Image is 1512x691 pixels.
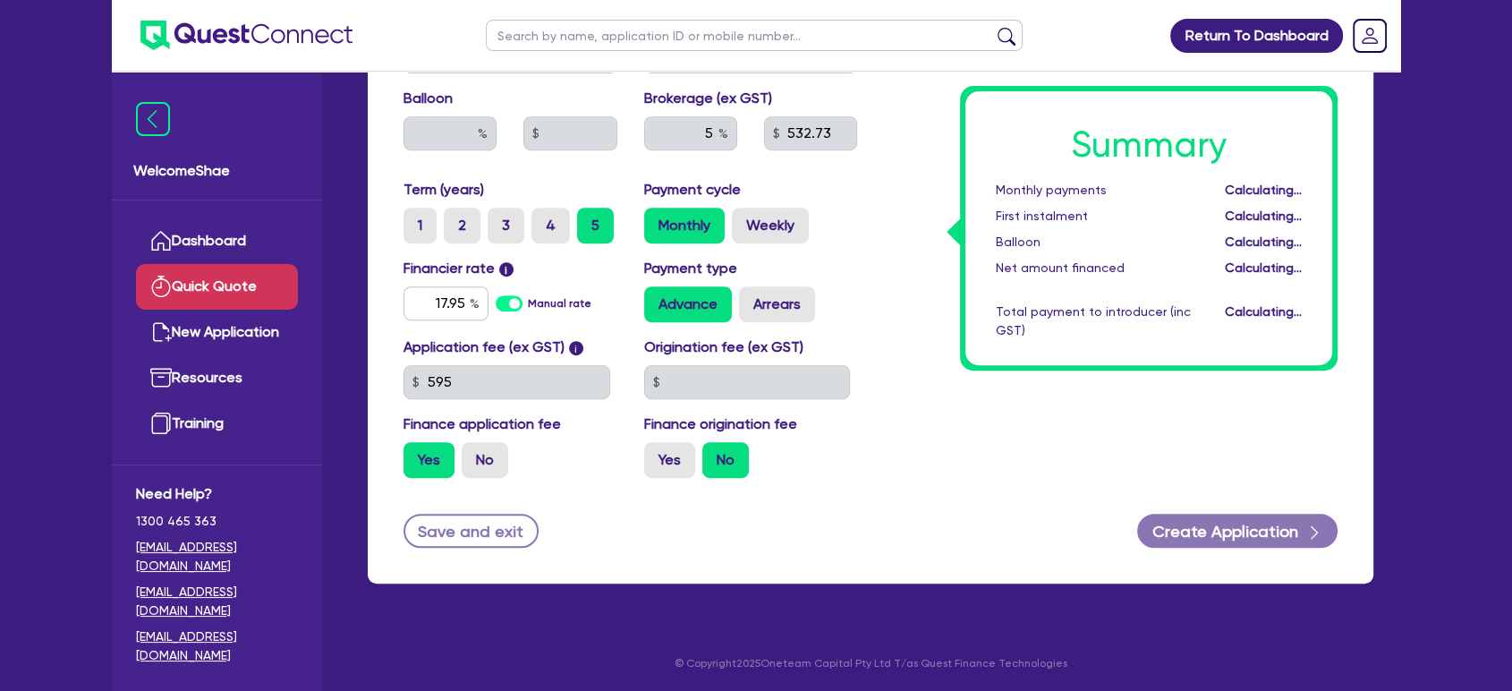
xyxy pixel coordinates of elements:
p: © Copyright 2025 Oneteam Capital Pty Ltd T/as Quest Finance Technologies [355,655,1386,671]
a: Resources [136,355,298,401]
label: Finance application fee [403,414,561,435]
label: 5 [577,208,614,243]
img: new-application [150,321,172,343]
a: Training [136,401,298,447]
label: Term (years) [403,179,484,200]
label: Finance origination fee [644,414,797,435]
label: No [462,442,508,478]
label: Monthly [644,208,725,243]
label: Origination fee (ex GST) [644,337,803,358]
a: Quick Quote [136,264,298,310]
button: Save and exit [403,514,539,548]
label: Application fee (ex GST) [403,337,565,358]
label: 2 [444,208,480,243]
label: Advance [644,286,732,322]
button: Create Application [1137,514,1338,548]
div: Balloon [982,233,1204,252]
label: 4 [531,208,570,243]
img: icon-menu-close [136,102,170,136]
label: Yes [403,442,454,478]
label: 1 [403,208,437,243]
a: [EMAIL_ADDRESS][DOMAIN_NAME] [136,627,298,665]
span: Need Help? [136,483,298,505]
span: Calculating... [1225,235,1302,249]
div: Total payment to introducer (inc GST) [982,303,1204,340]
label: Financier rate [403,258,514,279]
span: i [499,262,514,277]
h1: Summary [996,124,1302,166]
div: First instalment [982,207,1204,226]
label: No [702,442,749,478]
label: Arrears [739,286,815,322]
span: Calculating... [1225,304,1302,319]
label: Payment type [644,258,737,279]
div: Monthly payments [982,181,1204,200]
img: training [150,413,172,434]
span: 1300 465 363 [136,512,298,531]
a: [EMAIL_ADDRESS][DOMAIN_NAME] [136,538,298,576]
label: Weekly [732,208,809,243]
div: Net amount financed [982,259,1204,277]
label: Balloon [403,88,453,109]
label: Payment cycle [644,179,741,200]
span: Calculating... [1225,209,1302,223]
img: quick-quote [150,276,172,297]
span: Calculating... [1225,183,1302,197]
span: Welcome Shae [133,160,301,182]
span: Calculating... [1225,260,1302,275]
label: 3 [488,208,524,243]
a: New Application [136,310,298,355]
a: Dashboard [136,218,298,264]
label: Brokerage (ex GST) [644,88,772,109]
label: Yes [644,442,695,478]
a: Dropdown toggle [1346,13,1393,59]
img: resources [150,367,172,388]
a: Return To Dashboard [1170,19,1343,53]
label: Manual rate [528,295,591,311]
span: i [569,341,583,355]
img: quest-connect-logo-blue [140,21,353,50]
a: [EMAIL_ADDRESS][DOMAIN_NAME] [136,583,298,620]
input: Search by name, application ID or mobile number... [486,20,1023,51]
